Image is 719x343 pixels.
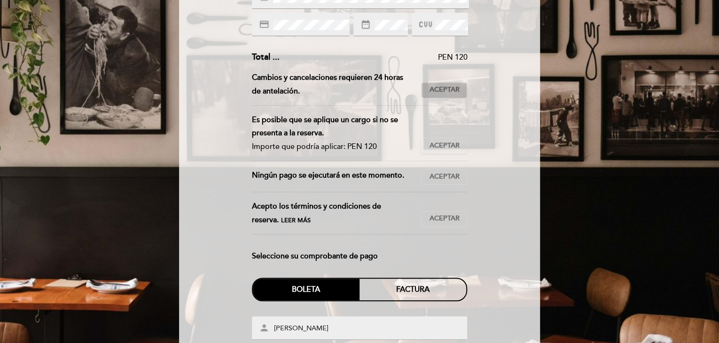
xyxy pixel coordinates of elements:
button: Aceptar [421,169,467,185]
div: Ningún pago se ejecutará en este momento. [252,169,422,185]
div: Factura [359,279,466,300]
input: Nombre completo [273,323,469,334]
i: date_range [360,19,371,30]
span: Aceptar [429,85,459,95]
span: Seleccione su comprobante de pago [252,249,378,263]
span: Aceptar [429,141,459,151]
span: Aceptar [429,214,459,224]
button: Aceptar [421,82,467,98]
i: person [259,323,269,333]
span: Leer más [281,217,311,224]
button: Aceptar [421,138,467,154]
button: Aceptar [421,211,467,227]
div: Acepto los términos y condiciones de reserva. [252,200,422,227]
div: Importe que podría aplicar: PEN 120 [252,140,414,154]
span: Aceptar [429,172,459,182]
span: Total ... [252,52,280,62]
div: Boleta [253,279,359,300]
div: PEN 120 [280,52,468,63]
div: Cambios y cancelaciones requieren 24 horas de antelación. [252,71,422,98]
i: credit_card [259,19,269,30]
div: Es posible que se aplique un cargo si no se presenta a la reserva. [252,113,414,140]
